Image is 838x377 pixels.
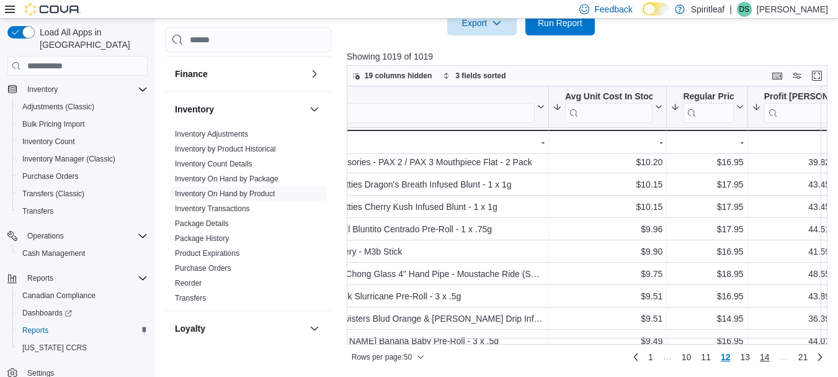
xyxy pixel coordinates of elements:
div: Cheech & Chong Glass 4" Hand Pipe - Moustache Ride (Smoke) [305,267,545,282]
span: Feedback [594,3,632,16]
a: Previous page [628,350,643,365]
button: Finance [175,68,305,81]
span: Inventory Count [17,134,148,149]
div: 43.89% [751,289,837,304]
span: Transfers [175,294,206,304]
button: Canadian Compliance [12,287,153,304]
span: Transfers (Classic) [17,186,148,201]
div: $10.20 [553,155,662,170]
a: Inventory Count Details [175,160,252,169]
button: Bulk Pricing Import [12,116,153,133]
span: 3 fields sorted [455,71,506,81]
div: BoxHot Fatties Cherry Kush Infused Blunt - 1 x 1g [305,200,545,215]
p: Showing 1019 of 1019 [347,50,832,63]
a: Transfers [17,204,58,219]
span: Purchase Orders [175,264,231,274]
div: $18.95 [671,267,743,282]
span: Cash Management [17,246,148,261]
div: $10.15 [553,178,662,193]
div: LaHoja Pink Slurricane Pre-Roll - 3 x .5g [305,289,545,304]
button: Export [447,11,517,35]
div: 43.45% [751,200,837,215]
div: [PERSON_NAME] Banana Baby Pre-Roll - 3 x .5g [305,334,545,349]
a: Reorder [175,279,202,288]
div: Profit [PERSON_NAME] (%) [764,91,827,103]
button: [US_STATE] CCRS [12,339,153,357]
button: Run Report [525,11,595,35]
div: Rizzlers Twisters Blud Orange & [PERSON_NAME] Drip Infused Pre-Roll - 2 x .5g [305,312,545,327]
a: Canadian Compliance [17,288,100,303]
button: Enter fullscreen [809,68,824,83]
span: Product Expirations [175,249,239,259]
div: - [751,135,837,150]
span: Bulk Pricing Import [22,119,85,129]
li: Skipping pages 15 to 20 [775,352,793,366]
span: Adjustments (Classic) [17,99,148,114]
span: Reports [27,273,53,283]
span: 10 [682,351,692,363]
a: Package Details [175,220,229,229]
span: Inventory Count [22,137,75,147]
button: 19 columns hidden [347,68,437,83]
a: Page 1 of 21 [643,347,658,367]
span: Inventory [27,84,58,94]
button: Loyalty [175,323,305,335]
span: Inventory Transactions [175,204,250,214]
div: Regular Price [683,91,733,123]
span: Reports [17,323,148,338]
input: Dark Mode [643,2,669,16]
a: Package History [175,235,229,243]
button: Inventory [307,102,322,117]
div: $10.15 [553,200,662,215]
button: Inventory Count [12,133,153,150]
a: Bulk Pricing Import [17,117,90,132]
h3: Finance [175,68,208,81]
div: $17.95 [671,222,743,237]
a: Inventory Adjustments [175,130,248,139]
button: Cash Management [12,245,153,262]
a: Cash Management [17,246,90,261]
span: Canadian Compliance [22,291,96,301]
div: $16.95 [671,245,743,260]
span: 19 columns hidden [365,71,432,81]
div: 39.82% [751,155,837,170]
span: 1 [648,351,653,363]
a: Reports [17,323,53,338]
button: Product [305,91,545,123]
div: $16.95 [671,155,743,170]
a: Adjustments (Classic) [17,99,99,114]
div: $14.95 [671,312,743,327]
a: [US_STATE] CCRS [17,340,92,355]
button: Transfers (Classic) [12,185,153,202]
a: Purchase Orders [175,265,231,273]
span: Cash Management [22,248,85,258]
div: CCell Battery - M3b Stick [305,245,545,260]
ul: Pagination for preceding grid [643,347,813,367]
div: $16.95 [671,289,743,304]
li: Skipping pages 2 to 9 [658,352,677,366]
button: 3 fields sorted [438,68,510,83]
span: Reports [22,271,148,286]
div: $16.95 [671,334,743,349]
span: Washington CCRS [17,340,148,355]
span: Canadian Compliance [17,288,148,303]
span: Reorder [175,279,202,289]
button: Reports [12,322,153,339]
div: Danielle S [737,2,752,17]
div: 36.39% [751,312,837,327]
a: Inventory Manager (Classic) [17,152,120,166]
span: 13 [741,351,751,363]
span: Transfers [17,204,148,219]
a: Dashboards [17,306,77,320]
button: Finance [307,67,322,82]
span: Operations [27,231,64,241]
button: Inventory [2,81,153,98]
span: Operations [22,229,148,243]
a: Inventory Count [17,134,80,149]
nav: Pagination for preceding grid [628,347,827,367]
span: Export [455,11,509,35]
span: [US_STATE] CCRS [22,343,87,353]
a: Page 21 of 21 [793,347,813,367]
span: 14 [760,351,770,363]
